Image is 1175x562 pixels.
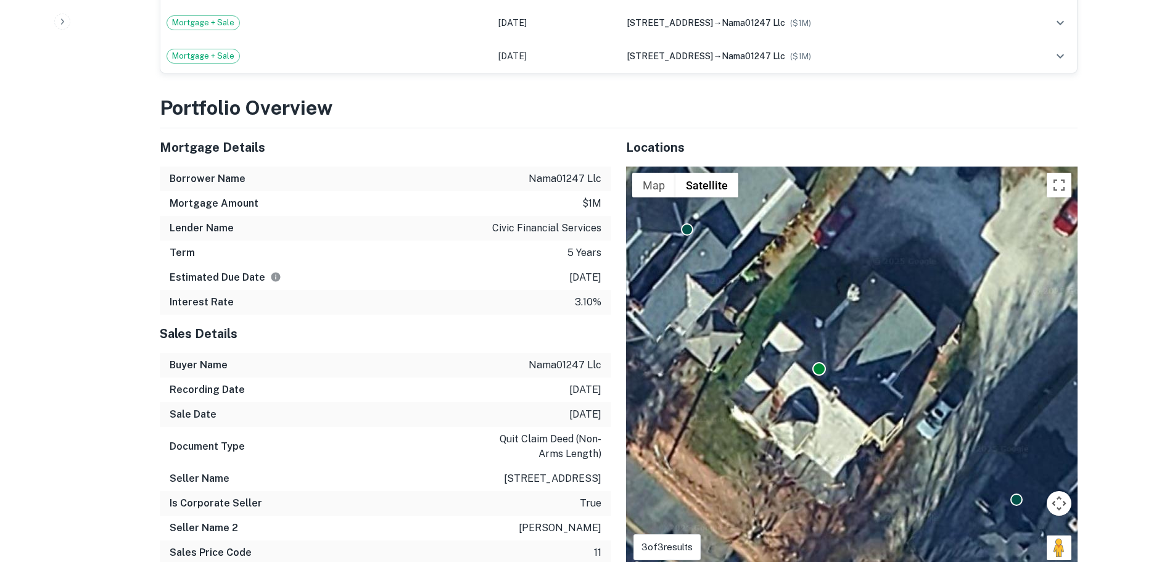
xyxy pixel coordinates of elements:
[170,439,245,454] h6: Document Type
[170,171,245,186] h6: Borrower Name
[569,270,601,285] p: [DATE]
[569,382,601,397] p: [DATE]
[160,93,1078,123] h3: Portfolio Overview
[529,171,601,186] p: nama01247 llc
[627,16,1004,30] div: →
[160,138,611,157] h5: Mortgage Details
[626,138,1078,157] h5: Locations
[569,407,601,422] p: [DATE]
[170,358,228,373] h6: Buyer Name
[632,173,675,197] button: Show street map
[580,496,601,511] p: true
[594,545,601,560] p: 11
[519,521,601,535] p: [PERSON_NAME]
[170,545,252,560] h6: Sales Price Code
[790,19,811,28] span: ($ 1M )
[1050,12,1071,33] button: expand row
[492,221,601,236] p: civic financial services
[675,173,738,197] button: Show satellite imagery
[1050,46,1071,67] button: expand row
[492,6,620,39] td: [DATE]
[170,471,229,486] h6: Seller Name
[722,18,785,28] span: nama01247 llc
[1113,463,1175,523] iframe: Chat Widget
[1047,173,1071,197] button: Toggle fullscreen view
[170,221,234,236] h6: Lender Name
[1047,491,1071,516] button: Map camera controls
[170,270,281,285] h6: Estimated Due Date
[170,295,234,310] h6: Interest Rate
[492,39,620,73] td: [DATE]
[722,51,785,61] span: nama01247 llc
[170,496,262,511] h6: Is Corporate Seller
[170,246,195,260] h6: Term
[167,50,239,62] span: Mortgage + Sale
[641,540,693,555] p: 3 of 3 results
[1047,535,1071,560] button: Drag Pegman onto the map to open Street View
[627,51,713,61] span: [STREET_ADDRESS]
[790,52,811,61] span: ($ 1M )
[575,295,601,310] p: 3.10%
[170,196,258,211] h6: Mortgage Amount
[627,49,1004,63] div: →
[170,521,238,535] h6: Seller Name 2
[504,471,601,486] p: [STREET_ADDRESS]
[270,271,281,283] svg: Estimate is based on a standard schedule for this type of loan.
[627,18,713,28] span: [STREET_ADDRESS]
[490,432,601,461] p: quit claim deed (non-arms length)
[170,382,245,397] h6: Recording Date
[167,17,239,29] span: Mortgage + Sale
[567,246,601,260] p: 5 years
[529,358,601,373] p: nama01247 llc
[170,407,216,422] h6: Sale Date
[160,324,611,343] h5: Sales Details
[582,196,601,211] p: $1m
